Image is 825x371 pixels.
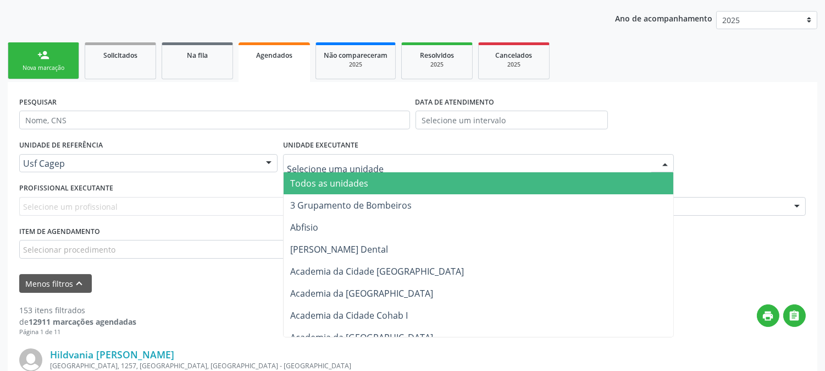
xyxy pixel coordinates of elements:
[496,51,533,60] span: Cancelados
[290,177,368,189] span: Todos as unidades
[19,316,136,328] div: de
[757,304,779,327] button: print
[290,243,388,255] span: [PERSON_NAME] Dental
[103,51,137,60] span: Solicitados
[762,310,774,322] i: print
[283,137,358,154] label: UNIDADE EXECUTANTE
[19,111,410,129] input: Nome, CNS
[416,94,495,111] label: DATA DE ATENDIMENTO
[324,51,387,60] span: Não compareceram
[187,51,208,60] span: Na fila
[19,180,113,197] label: PROFISSIONAL EXECUTANTE
[615,11,712,25] p: Ano de acompanhamento
[416,111,608,129] input: Selecione um intervalo
[783,304,806,327] button: 
[290,265,464,277] span: Academia da Cidade [GEOGRAPHIC_DATA]
[290,309,408,321] span: Academia da Cidade Cohab I
[486,61,541,69] div: 2025
[290,331,433,343] span: Academia da [GEOGRAPHIC_DATA]
[409,61,464,69] div: 2025
[287,158,651,180] input: Selecione uma unidade
[19,304,136,316] div: 153 itens filtrados
[23,244,115,255] span: Selecionar procedimento
[74,277,86,290] i: keyboard_arrow_up
[29,317,136,327] strong: 12911 marcações agendadas
[50,348,174,361] a: Hildvania [PERSON_NAME]
[19,137,103,154] label: UNIDADE DE REFERÊNCIA
[19,223,100,241] label: Item de agendamento
[256,51,292,60] span: Agendados
[324,61,387,69] div: 2025
[19,328,136,337] div: Página 1 de 11
[19,274,92,293] button: Menos filtroskeyboard_arrow_up
[290,287,433,299] span: Academia da [GEOGRAPHIC_DATA]
[19,94,57,111] label: PESQUISAR
[420,51,454,60] span: Resolvidos
[37,49,49,61] div: person_add
[50,361,641,370] div: [GEOGRAPHIC_DATA], 1257, [GEOGRAPHIC_DATA], [GEOGRAPHIC_DATA] - [GEOGRAPHIC_DATA]
[290,199,412,211] span: 3 Grupamento de Bombeiros
[16,64,71,72] div: Nova marcação
[789,310,801,322] i: 
[290,221,318,233] span: Abfisio
[23,158,255,169] span: Usf Cagep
